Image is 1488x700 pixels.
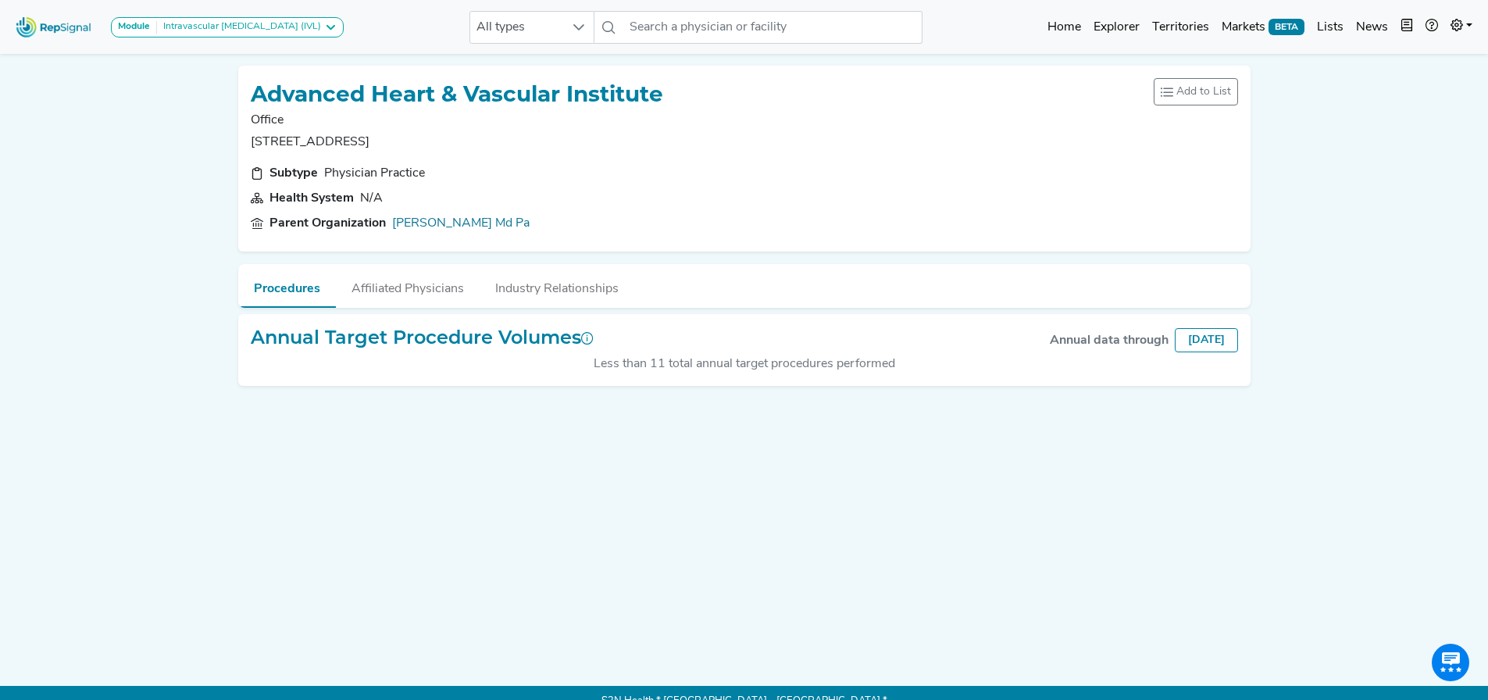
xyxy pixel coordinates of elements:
button: Intel Book [1394,12,1419,43]
p: [STREET_ADDRESS] [251,133,663,152]
div: Physician Practice [324,164,425,183]
button: Industry Relationships [480,264,634,306]
a: Territories [1146,12,1215,43]
div: Health System [269,189,354,208]
p: Office [251,111,663,130]
a: MarketsBETA [1215,12,1311,43]
a: Home [1041,12,1087,43]
button: Procedures [238,264,336,308]
button: ModuleIntravascular [MEDICAL_DATA] (IVL) [111,17,344,37]
div: Parent Organization [269,214,386,233]
button: Affiliated Physicians [336,264,480,306]
a: [PERSON_NAME] Md Pa [392,214,530,233]
strong: Module [118,22,150,31]
span: Add to List [1176,84,1231,100]
input: Search a physician or facility [623,11,922,44]
div: Annual data through [1050,331,1169,350]
h2: Annual Target Procedure Volumes [251,327,594,349]
div: [DATE] [1175,328,1238,352]
div: Subtype [269,164,318,183]
a: Explorer [1087,12,1146,43]
span: BETA [1269,19,1304,34]
div: Less than 11 total annual target procedures performed [251,355,1238,373]
a: Lists [1311,12,1350,43]
a: News [1350,12,1394,43]
div: N/A [360,189,383,208]
span: All types [470,12,564,43]
h1: Advanced Heart & Vascular Institute [251,81,663,108]
div: Intravascular [MEDICAL_DATA] (IVL) [157,21,321,34]
button: Add to List [1154,78,1238,105]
